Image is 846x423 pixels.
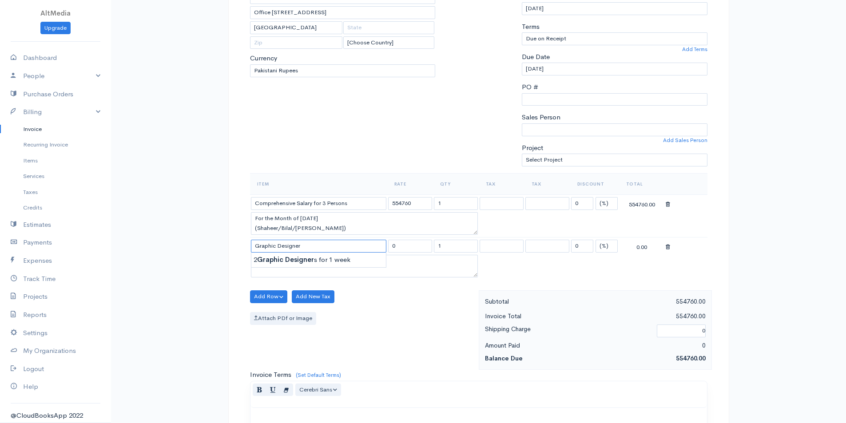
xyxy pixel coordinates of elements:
[433,173,479,194] th: Qty
[295,383,342,396] button: Font Family
[343,21,434,34] input: State
[40,22,71,35] a: Upgrade
[620,241,664,252] div: 0.00
[595,296,710,307] div: 554760.00
[481,340,596,351] div: Amount Paid
[251,197,386,210] input: Item Name
[250,53,277,63] label: Currency
[663,136,707,144] a: Add Sales Person
[250,6,436,19] input: Address
[481,296,596,307] div: Subtotal
[481,311,596,322] div: Invoice Total
[524,173,570,194] th: Tax
[251,240,386,253] input: Item Name
[253,383,266,396] button: Bold (CTRL+B)
[522,143,543,153] label: Project
[619,173,665,194] th: Total
[479,173,524,194] th: Tax
[40,9,71,17] span: AltMedia
[481,324,653,338] div: Shipping Charge
[250,290,288,303] button: Add Row
[522,63,707,75] input: dd-mm-yyyy
[522,52,550,62] label: Due Date
[522,2,707,15] input: dd-mm-yyyy
[595,340,710,351] div: 0
[682,45,707,53] a: Add Terms
[522,22,540,32] label: Terms
[250,21,343,34] input: City
[292,290,334,303] button: Add New Tax
[251,253,386,267] div: 2 s for 1 week
[250,173,387,194] th: Item
[595,311,710,322] div: 554760.00
[257,255,314,264] strong: Graphic Designer
[485,354,523,362] strong: Balance Due
[387,173,433,194] th: Rate
[522,112,560,123] label: Sales Person
[570,173,619,194] th: Discount
[296,372,341,379] a: (Set Default Terms)
[250,36,343,49] input: Zip
[250,312,316,325] label: Attach PDf or Image
[279,383,293,396] button: Remove Font Style (CTRL+\)
[250,370,291,380] label: Invoice Terms
[522,82,538,92] label: PO #
[299,386,332,393] span: Cerebri Sans
[266,383,280,396] button: Underline (CTRL+U)
[676,354,706,362] span: 554760.00
[620,198,664,209] div: 554760.00
[11,411,100,421] div: @CloudBooksApp 2022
